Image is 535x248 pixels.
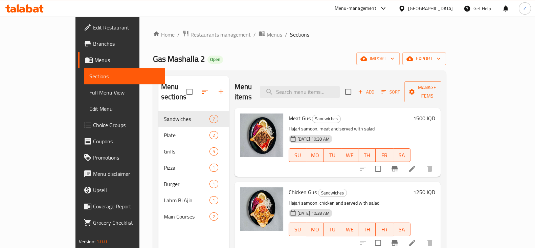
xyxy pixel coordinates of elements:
[396,225,408,234] span: SA
[376,148,393,162] button: FR
[393,148,410,162] button: SA
[78,182,165,198] a: Upsell
[209,131,218,139] div: items
[164,131,209,139] div: Plate
[78,198,165,214] a: Coverage Report
[93,137,159,145] span: Coupons
[289,113,311,123] span: Meat Gus
[209,180,218,188] div: items
[209,164,218,172] div: items
[306,148,324,162] button: MO
[292,225,304,234] span: SU
[371,162,385,176] span: Select to update
[341,85,355,99] span: Select section
[362,55,394,63] span: import
[164,180,209,188] div: Burger
[164,164,209,172] span: Pizza
[93,23,159,32] span: Edit Restaurant
[158,192,229,208] div: Lahm Bi Ajin1
[396,150,408,160] span: SA
[309,150,321,160] span: MO
[153,30,446,39] nav: breadcrumb
[158,127,229,143] div: Plate2
[209,147,218,156] div: items
[93,219,159,227] span: Grocery Checklist
[210,132,218,139] span: 2
[78,166,165,182] a: Menu disclaimer
[93,40,159,48] span: Branches
[295,136,332,142] span: [DATE] 10:38 AM
[378,225,390,234] span: FR
[93,186,159,194] span: Upsell
[164,115,209,123] span: Sandwiches
[158,160,229,176] div: Pizza1
[344,225,356,234] span: WE
[93,121,159,129] span: Choice Groups
[158,208,229,225] div: Main Courses2
[164,147,209,156] span: Grills
[289,187,317,197] span: Chicken Gus
[164,196,209,204] span: Lahm Bi Ajin
[378,150,390,160] span: FR
[404,81,450,102] button: Manage items
[78,117,165,133] a: Choice Groups
[79,237,95,246] span: Version:
[324,223,341,236] button: TU
[357,88,375,96] span: Add
[182,30,251,39] a: Restaurants management
[197,84,213,100] span: Sort sections
[78,52,165,68] a: Menus
[210,116,218,122] span: 7
[376,223,393,236] button: FR
[290,30,309,39] span: Sections
[318,189,347,197] span: Sandwiches
[158,108,229,227] nav: Menu sections
[158,143,229,160] div: Grills5
[210,213,218,220] span: 2
[158,176,229,192] div: Burger1
[84,68,165,84] a: Sections
[289,223,306,236] button: SU
[523,5,526,12] span: Z
[377,87,404,97] span: Sort items
[386,161,403,177] button: Branch-specific-item
[235,82,252,102] h2: Menu items
[422,161,438,177] button: delete
[380,87,402,97] button: Sort
[89,105,159,113] span: Edit Menu
[209,196,218,204] div: items
[408,55,441,63] span: export
[408,165,416,173] a: Edit menu item
[209,212,218,221] div: items
[78,149,165,166] a: Promotions
[289,199,411,207] p: Hajari samoon, chicken and served with salad
[356,53,400,65] button: import
[96,237,107,246] span: 1.0.0
[240,113,283,157] img: Meat Gus
[260,86,340,98] input: search
[84,84,165,101] a: Full Menu View
[361,150,373,160] span: TH
[182,85,197,99] span: Select all sections
[78,214,165,231] a: Grocery Checklist
[84,101,165,117] a: Edit Menu
[312,115,340,123] span: Sandwiches
[312,115,341,123] div: Sandwiches
[240,187,283,231] img: Chicken Gus
[153,51,205,66] span: Gas Mashalla 2
[355,87,377,97] span: Add item
[89,72,159,80] span: Sections
[93,153,159,162] span: Promotions
[213,84,229,100] button: Add section
[164,212,209,221] span: Main Courses
[78,36,165,52] a: Branches
[309,225,321,234] span: MO
[318,189,347,197] div: Sandwiches
[335,4,376,13] div: Menu-management
[89,88,159,97] span: Full Menu View
[292,150,304,160] span: SU
[210,197,218,204] span: 1
[408,5,453,12] div: [GEOGRAPHIC_DATA]
[413,113,435,123] h6: 1500 IQD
